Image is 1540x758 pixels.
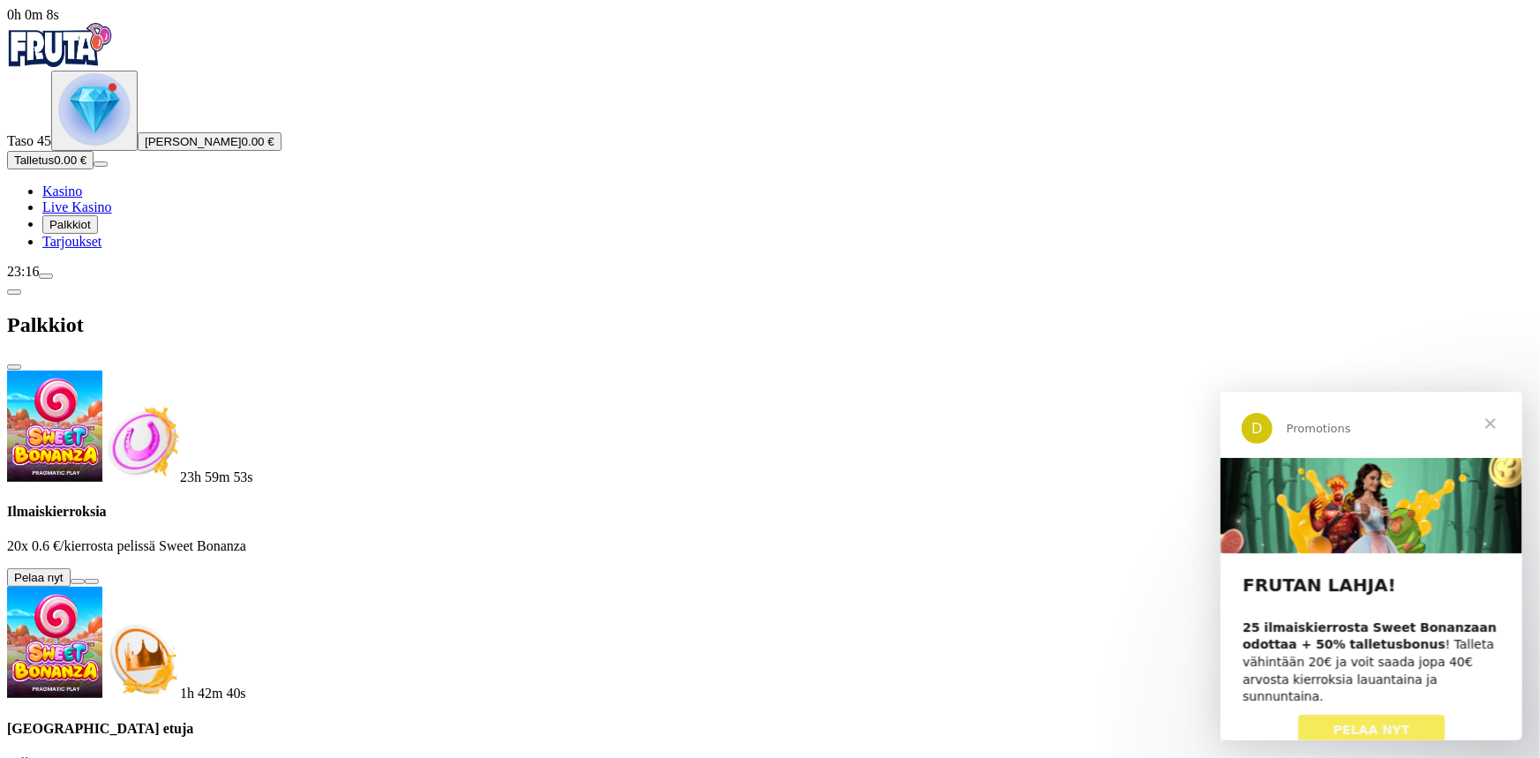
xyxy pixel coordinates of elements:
p: 20x 0.6 €/kierrosta pelissä Sweet Bonanza [7,538,1533,554]
span: Taso 45 [7,133,51,148]
img: Fruta [7,23,113,67]
img: Sweet Bonanza [7,371,102,482]
button: close [7,364,21,370]
button: menu [94,161,108,167]
span: 0.00 € [242,135,274,148]
h2: Palkkiot [7,313,1533,337]
img: level unlocked [58,73,131,146]
button: [PERSON_NAME]0.00 € [138,132,282,151]
button: Palkkiot [42,215,98,234]
img: Deposit bonus icon [102,620,180,698]
span: 23:16 [7,264,39,279]
a: Live Kasino [42,199,112,214]
button: chevron-left icon [7,289,21,295]
span: countdown [180,686,246,701]
nav: Primary [7,23,1533,250]
button: Talletusplus icon0.00 € [7,151,94,169]
button: level unlocked [51,71,138,151]
span: PELAA NYT [113,331,190,345]
button: menu [39,274,53,279]
h4: Ilmaiskierroksia [7,504,1533,520]
img: Freespins bonus icon [102,404,180,482]
iframe: Intercom live chat viesti [1221,392,1522,740]
button: Pelaa nyt [7,568,71,587]
span: user session time [7,7,59,22]
button: info [85,579,99,584]
a: Kasino [42,184,82,199]
a: Fruta [7,55,113,70]
span: Talletus [14,154,54,167]
a: PELAA NYT [78,323,225,355]
span: 0.00 € [54,154,86,167]
h4: [GEOGRAPHIC_DATA] etuja [7,721,1533,737]
img: Sweet Bonanza [7,587,102,698]
span: countdown [180,469,253,484]
a: Tarjoukset [42,234,101,249]
span: Palkkiot [49,218,91,231]
nav: Main menu [7,184,1533,250]
span: [PERSON_NAME] [145,135,242,148]
span: Pelaa nyt [14,571,64,584]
